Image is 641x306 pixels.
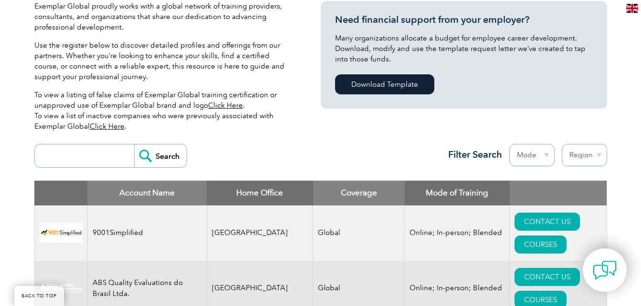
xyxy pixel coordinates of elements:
th: Mode of Training: activate to sort column ascending [405,181,510,205]
td: 9001Simplified [87,205,207,261]
p: To view a listing of false claims of Exemplar Global training certification or unapproved use of ... [34,90,292,132]
a: Click Here [90,122,125,131]
td: Online; In-person; Blended [405,205,510,261]
th: : activate to sort column ascending [510,181,607,205]
img: en [626,4,638,13]
a: BACK TO TOP [14,286,64,306]
th: Account Name: activate to sort column descending [87,181,207,205]
a: CONTACT US [515,213,580,231]
h3: Need financial support from your employer? [335,14,593,26]
img: contact-chat.png [593,258,617,282]
p: Many organizations allocate a budget for employee career development. Download, modify and use th... [335,33,593,64]
a: Download Template [335,74,434,94]
th: Coverage: activate to sort column ascending [313,181,405,205]
input: Search [134,144,187,167]
td: [GEOGRAPHIC_DATA] [207,205,313,261]
a: Click Here [208,101,243,110]
td: Global [313,205,405,261]
img: 37c9c059-616f-eb11-a812-002248153038-logo.png [40,223,83,243]
p: Exemplar Global proudly works with a global network of training providers, consultants, and organ... [34,1,292,32]
th: Home Office: activate to sort column ascending [207,181,313,205]
a: COURSES [515,235,567,254]
a: CONTACT US [515,268,580,286]
img: c92924ac-d9bc-ea11-a814-000d3a79823d-logo.jpg [40,283,83,294]
p: Use the register below to discover detailed profiles and offerings from our partners. Whether you... [34,40,292,82]
h3: Filter Search [442,149,502,161]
